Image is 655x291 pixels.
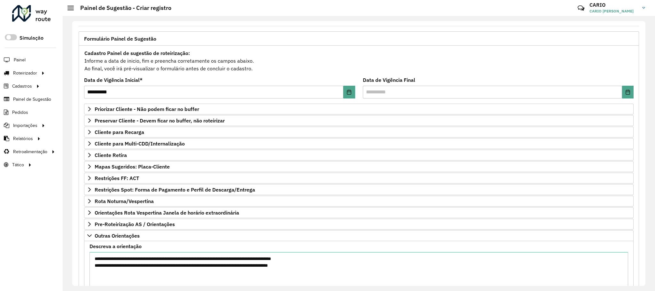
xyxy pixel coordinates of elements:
[84,219,634,230] a: Pre-Roteirização AS / Orientações
[13,96,51,103] span: Painel de Sugestão
[13,135,33,142] span: Relatórios
[84,49,634,73] div: Informe a data de inicio, fim e preencha corretamente os campos abaixo. Ao final, você irá pré-vi...
[95,233,140,238] span: Outras Orientações
[13,148,47,155] span: Retroalimentação
[84,173,634,184] a: Restrições FF: ACT
[84,36,156,41] span: Formulário Painel de Sugestão
[84,230,634,241] a: Outras Orientações
[13,122,37,129] span: Importações
[84,207,634,218] a: Orientações Rota Vespertina Janela de horário extraordinária
[13,70,37,76] span: Roteirizador
[95,106,199,112] span: Priorizar Cliente - Não podem ficar no buffer
[95,141,185,146] span: Cliente para Multi-CDD/Internalização
[84,50,190,56] strong: Cadastro Painel de sugestão de roteirização:
[19,34,43,42] label: Simulação
[589,2,637,8] h3: CARIO
[363,76,415,84] label: Data de Vigência Final
[84,127,634,138] a: Cliente para Recarga
[95,199,154,204] span: Rota Noturna/Vespertina
[574,1,588,15] a: Contato Rápido
[84,115,634,126] a: Preservar Cliente - Devem ficar no buffer, não roteirizar
[84,138,634,149] a: Cliente para Multi-CDD/Internalização
[14,57,26,63] span: Painel
[95,187,255,192] span: Restrições Spot: Forma de Pagamento e Perfil de Descarga/Entrega
[95,210,239,215] span: Orientações Rota Vespertina Janela de horário extraordinária
[589,8,637,14] span: CARIO [PERSON_NAME]
[84,150,634,161] a: Cliente Retira
[84,161,634,172] a: Mapas Sugeridos: Placa-Cliente
[95,130,144,135] span: Cliente para Recarga
[95,176,139,181] span: Restrições FF: ACT
[12,83,32,90] span: Cadastros
[95,118,225,123] span: Preservar Cliente - Devem ficar no buffer, não roteirizar
[84,76,143,84] label: Data de Vigência Inicial
[12,161,24,168] span: Tático
[84,184,634,195] a: Restrições Spot: Forma de Pagamento e Perfil de Descarga/Entrega
[12,109,28,116] span: Pedidos
[95,153,127,158] span: Cliente Retira
[622,86,634,98] button: Choose Date
[74,4,171,12] h2: Painel de Sugestão - Criar registro
[95,164,170,169] span: Mapas Sugeridos: Placa-Cliente
[343,86,355,98] button: Choose Date
[90,242,142,250] label: Descreva a orientação
[84,196,634,207] a: Rota Noturna/Vespertina
[95,222,175,227] span: Pre-Roteirização AS / Orientações
[84,104,634,114] a: Priorizar Cliente - Não podem ficar no buffer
